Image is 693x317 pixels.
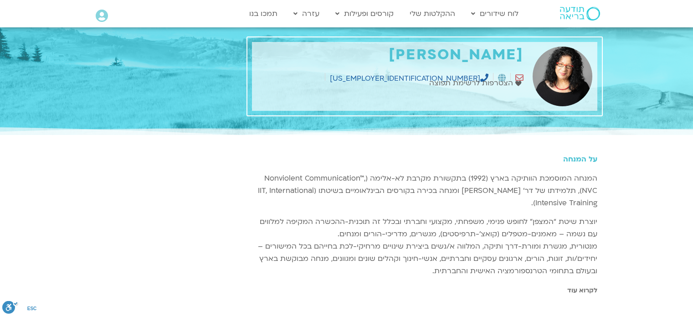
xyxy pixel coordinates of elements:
[252,216,597,277] p: יוצרת שיטת “המצפן” לחופש פנימי, משפחתי, מקצועי וחברתי ובכלל זה תוכנית-ההכשרה המקיפה למלווים עם נש...
[331,5,398,22] a: קורסים ופעילות
[429,77,515,89] span: הצטרפות לרשימת תפוצה
[245,5,282,22] a: תמכו בנו
[252,172,597,209] p: המנחה המוסמכת הוותיקה בארץ (1992) בתקשורת מקרבת לא-אלימה (Nonviolent Communication™, NVC), תלמידת...
[467,5,523,22] a: לוח שידורים
[257,47,524,63] h1: [PERSON_NAME]
[567,286,597,295] a: לקרוא עוד
[560,7,600,21] img: תודעה בריאה
[330,73,488,83] a: [US_EMPLOYER_IDENTIFICATION_NUMBER]
[429,77,524,89] a: הצטרפות לרשימת תפוצה
[252,155,597,163] h5: על המנחה
[289,5,324,22] a: עזרה
[405,5,460,22] a: ההקלטות שלי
